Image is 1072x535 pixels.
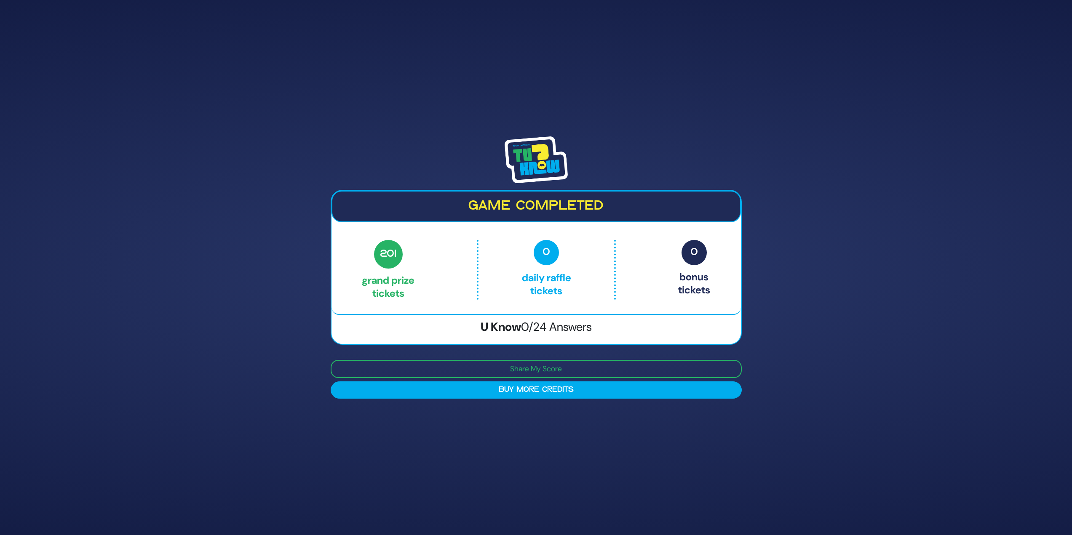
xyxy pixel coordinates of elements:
[496,240,596,297] p: Daily Raffle tickets
[534,240,559,265] span: 0
[331,320,741,334] h3: U Know
[331,360,742,378] button: Share My Score
[521,319,592,335] span: 0/24 Answers
[331,381,742,399] button: Buy More Credits
[362,240,414,300] p: Grand Prize tickets
[678,240,710,300] p: Bonus tickets
[682,240,707,265] span: 0
[339,198,733,214] h2: Game completed
[505,136,568,184] img: Tournament Logo
[374,240,403,269] span: 201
